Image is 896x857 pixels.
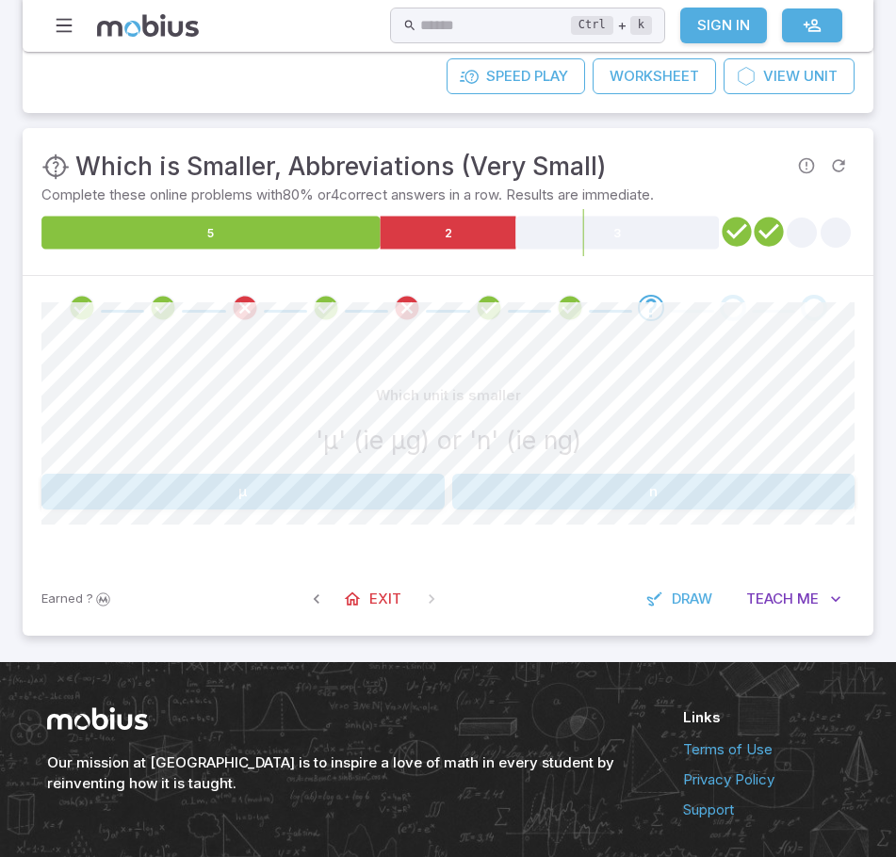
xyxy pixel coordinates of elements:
[47,752,638,794] h6: Our mission at [GEOGRAPHIC_DATA] is to inspire a love of math in every student by reinventing how...
[763,66,800,87] span: View
[75,147,607,185] h3: Which is Smaller, Abbreviations (Very Small)
[300,582,334,616] span: Previous Question
[724,58,855,94] a: ViewUnit
[683,769,850,790] a: Privacy Policy
[415,582,448,616] span: On Latest Question
[41,185,855,205] p: Complete these online problems with 80 % or 4 correct answers in a row. Results are immediate.
[557,295,583,321] div: Review your answer
[571,14,652,37] div: +
[746,589,793,609] span: Teach
[683,707,850,728] h6: Links
[801,295,827,321] div: Go to the next question
[683,739,850,760] a: Terms of Use
[804,66,838,87] span: Unit
[486,66,530,87] span: Speed
[593,58,716,94] a: Worksheet
[790,150,823,182] span: Report an issue with the question
[394,295,420,321] div: Review your answer
[638,295,664,321] div: Go to the next question
[150,295,176,321] div: Review your answer
[476,295,502,321] div: Review your answer
[720,295,746,321] div: Go to the next question
[683,800,850,820] a: Support
[87,590,93,608] span: ?
[41,590,83,608] span: Earned
[447,58,585,94] a: SpeedPlay
[680,8,767,43] a: Sign In
[733,581,855,617] button: TeachMe
[376,385,521,406] p: Which unit is smaller
[797,589,819,609] span: Me
[313,295,339,321] div: Review your answer
[823,150,855,182] span: Refresh Question
[334,581,415,617] a: Exit
[630,16,652,35] kbd: k
[636,581,725,617] button: Draw
[69,295,95,321] div: Review your answer
[316,421,581,459] h3: 'µ' (ie µg) or 'n' (ie ng)
[534,66,568,87] span: Play
[571,16,613,35] kbd: Ctrl
[672,589,712,609] span: Draw
[232,295,258,321] div: Review your answer
[41,590,113,608] p: Sign In to earn Mobius dollars
[369,589,401,609] span: Exit
[452,474,855,509] button: n
[41,474,445,509] button: µ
